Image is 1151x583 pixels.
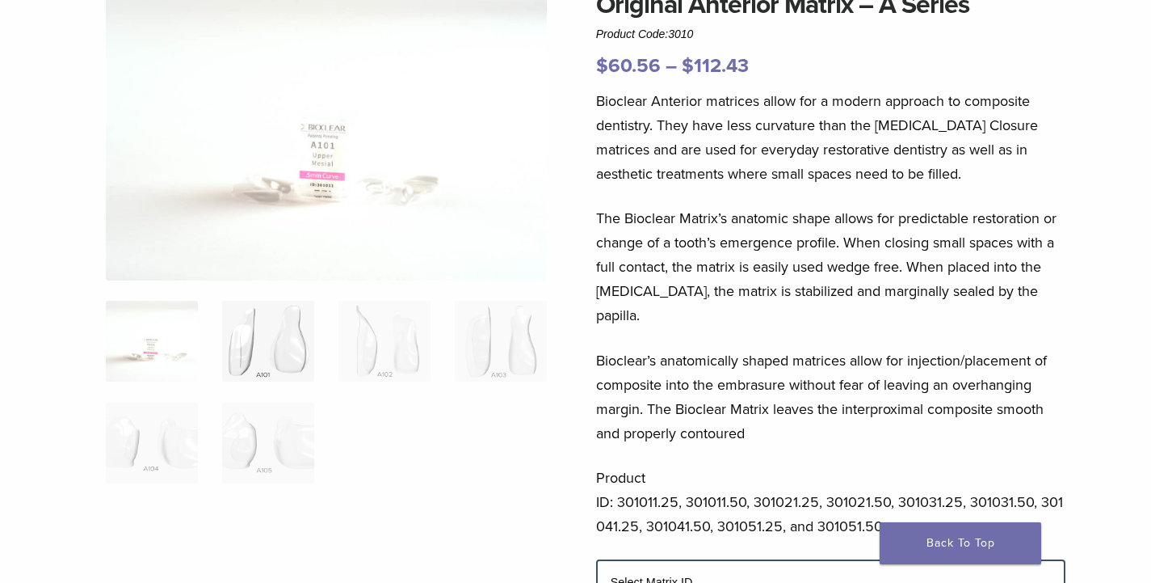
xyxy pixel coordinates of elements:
[666,54,677,78] span: –
[596,466,1065,539] p: Product ID: 301011.25, 301011.50, 301021.25, 301021.50, 301031.25, 301031.50, 301041.25, 301041.5...
[596,89,1065,186] p: Bioclear Anterior matrices allow for a modern approach to composite dentistry. They have less cur...
[880,522,1041,564] a: Back To Top
[682,54,749,78] bdi: 112.43
[668,27,693,40] span: 3010
[596,54,608,78] span: $
[106,403,198,484] img: Original Anterior Matrix - A Series - Image 5
[222,301,314,382] img: Original Anterior Matrix - A Series - Image 2
[596,206,1065,327] p: The Bioclear Matrix’s anatomic shape allows for predictable restoration or change of a tooth’s em...
[596,27,694,40] span: Product Code:
[338,301,431,382] img: Original Anterior Matrix - A Series - Image 3
[596,349,1065,446] p: Bioclear’s anatomically shaped matrices allow for injection/placement of composite into the embra...
[222,403,314,484] img: Original Anterior Matrix - A Series - Image 6
[596,54,661,78] bdi: 60.56
[455,301,547,382] img: Original Anterior Matrix - A Series - Image 4
[682,54,694,78] span: $
[106,301,198,382] img: Anterior-Original-A-Series-Matrices-324x324.jpg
